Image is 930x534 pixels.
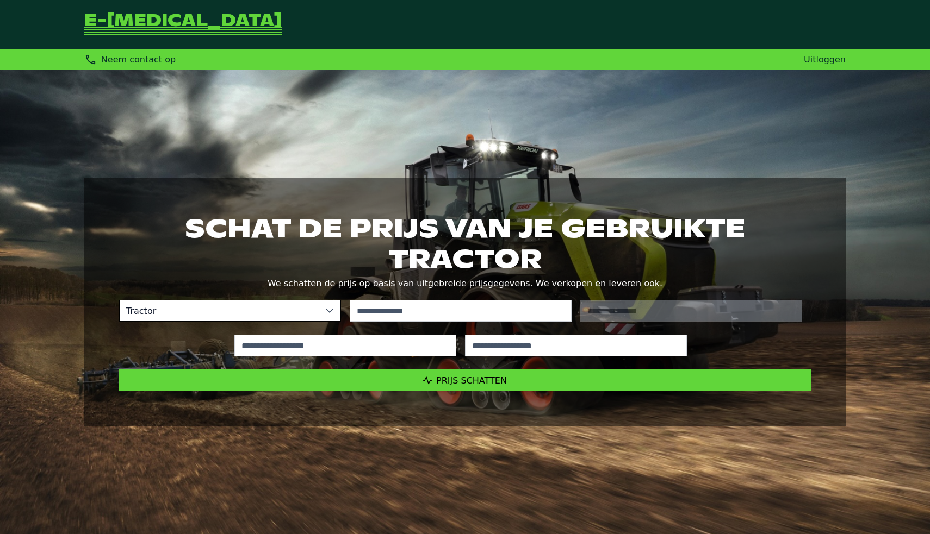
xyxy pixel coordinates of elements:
h1: Schat de prijs van je gebruikte tractor [119,213,811,274]
p: We schatten de prijs op basis van uitgebreide prijsgegevens. We verkopen en leveren ook. [119,276,811,291]
span: Neem contact op [101,54,176,65]
button: Prijs schatten [119,369,811,391]
div: Neem contact op [84,53,176,66]
a: Uitloggen [804,54,846,65]
span: Prijs schatten [436,375,507,386]
span: Tractor [120,300,319,321]
a: Terug naar de startpagina [84,13,282,36]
